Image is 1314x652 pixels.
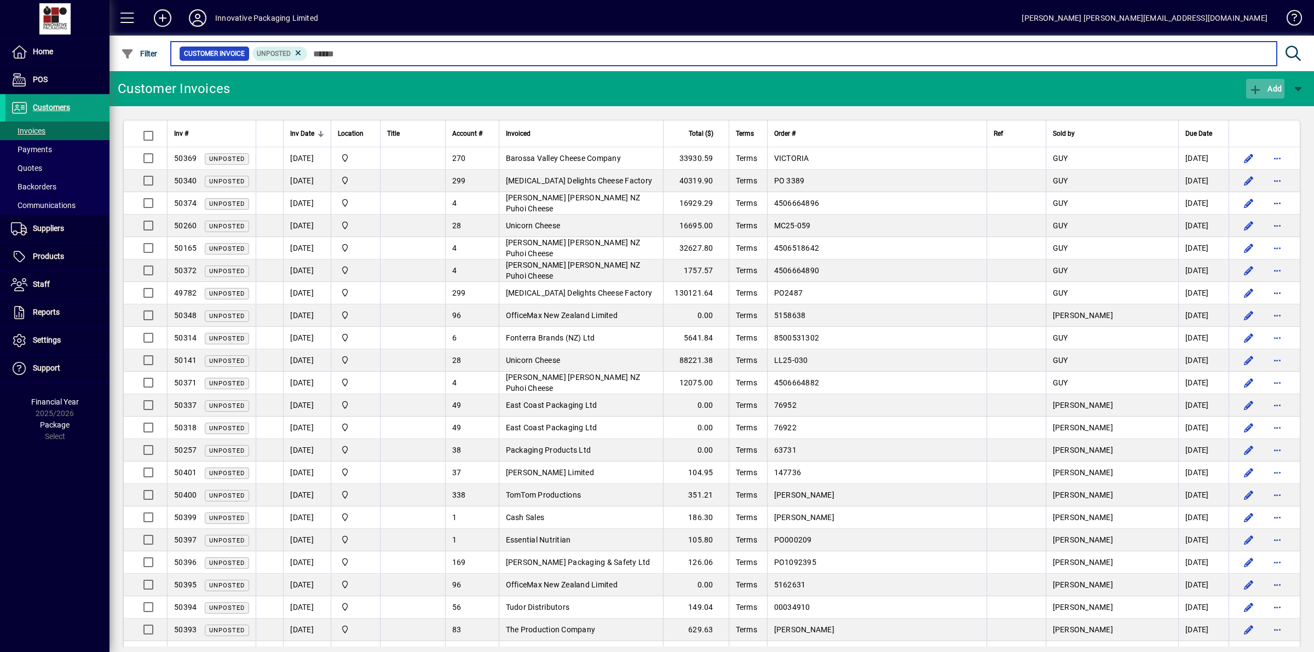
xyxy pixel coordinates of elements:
span: 4506664896 [774,199,820,207]
button: More options [1269,149,1286,167]
span: Innovative Packaging [338,511,373,523]
span: Terms [736,176,757,185]
button: More options [1269,531,1286,549]
td: [DATE] [283,282,331,304]
button: Edit [1240,509,1258,526]
span: Inv # [174,128,188,140]
span: Total ($) [689,128,713,140]
span: OfficeMax New Zealand Limited [506,311,618,320]
span: 50371 [174,378,197,387]
span: Unposted [257,50,291,57]
span: Terms [736,289,757,297]
span: 4 [452,378,457,387]
span: Location [338,128,364,140]
span: Terms [736,468,757,477]
span: Reports [33,308,60,316]
span: [PERSON_NAME] [PERSON_NAME] NZ Puhoi Cheese [506,373,641,393]
span: [PERSON_NAME] [1053,311,1113,320]
td: 33930.59 [663,147,729,170]
span: Innovative Packaging [338,399,373,411]
span: Innovative Packaging [338,309,373,321]
span: LL25-030 [774,356,808,365]
span: 28 [452,356,462,365]
span: [PERSON_NAME] [774,491,834,499]
a: Products [5,243,109,270]
span: GUY [1053,176,1068,185]
span: Fonterra Brands (NZ) Ltd [506,333,595,342]
button: Edit [1240,621,1258,638]
td: 104.95 [663,461,729,484]
span: Terms [736,513,757,522]
td: [DATE] [1178,394,1229,417]
td: [DATE] [283,439,331,461]
button: Edit [1240,239,1258,257]
td: [DATE] [283,506,331,529]
td: [DATE] [283,372,331,394]
td: [DATE] [1178,461,1229,484]
span: [PERSON_NAME] [PERSON_NAME] NZ Puhoi Cheese [506,238,641,258]
span: 1 [452,513,457,522]
span: [PERSON_NAME] Limited [506,468,594,477]
td: [DATE] [1178,439,1229,461]
span: 49 [452,401,462,409]
span: Packaging Products Ltd [506,446,591,454]
td: 0.00 [663,394,729,417]
td: [DATE] [1178,417,1229,439]
div: Account # [452,128,492,140]
span: 63731 [774,446,797,454]
span: Innovative Packaging [338,220,373,232]
span: Sold by [1053,128,1075,140]
div: Ref [994,128,1039,140]
span: 8500531302 [774,333,820,342]
span: Unposted [209,380,245,387]
td: 16929.29 [663,192,729,215]
td: [DATE] [1178,484,1229,506]
button: More options [1269,307,1286,324]
span: Innovative Packaging [338,287,373,299]
span: Unposted [209,335,245,342]
button: Edit [1240,351,1258,369]
span: 96 [452,311,462,320]
span: Unposted [209,402,245,409]
span: [MEDICAL_DATA] Delights Cheese Factory [506,176,653,185]
span: Innovative Packaging [338,422,373,434]
a: Settings [5,327,109,354]
span: Terms [736,311,757,320]
div: Title [387,128,438,140]
span: Account # [452,128,482,140]
td: [DATE] [283,327,331,349]
button: Edit [1240,486,1258,504]
span: Innovative Packaging [338,264,373,276]
span: Terms [736,154,757,163]
span: Unposted [209,178,245,185]
span: [PERSON_NAME] [1053,491,1113,499]
td: 130121.64 [663,282,729,304]
button: Edit [1240,217,1258,234]
div: Total ($) [670,128,723,140]
span: Support [33,363,60,372]
span: Innovative Packaging [338,489,373,501]
span: Unicorn Cheese [506,221,561,230]
button: More options [1269,396,1286,414]
td: [DATE] [1178,304,1229,327]
button: Edit [1240,464,1258,481]
td: 0.00 [663,439,729,461]
td: [DATE] [1178,147,1229,170]
td: [DATE] [283,237,331,259]
span: Unposted [209,447,245,454]
a: Payments [5,140,109,159]
span: Unposted [209,155,245,163]
td: [DATE] [283,215,331,237]
td: [DATE] [1178,327,1229,349]
span: Innovative Packaging [338,444,373,456]
span: GUY [1053,333,1068,342]
button: More options [1269,441,1286,459]
button: More options [1269,239,1286,257]
span: 49 [452,423,462,432]
span: 50400 [174,491,197,499]
a: Knowledge Base [1278,2,1300,38]
td: [DATE] [1178,237,1229,259]
span: GUY [1053,244,1068,252]
span: Products [33,252,64,261]
td: 186.30 [663,506,729,529]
